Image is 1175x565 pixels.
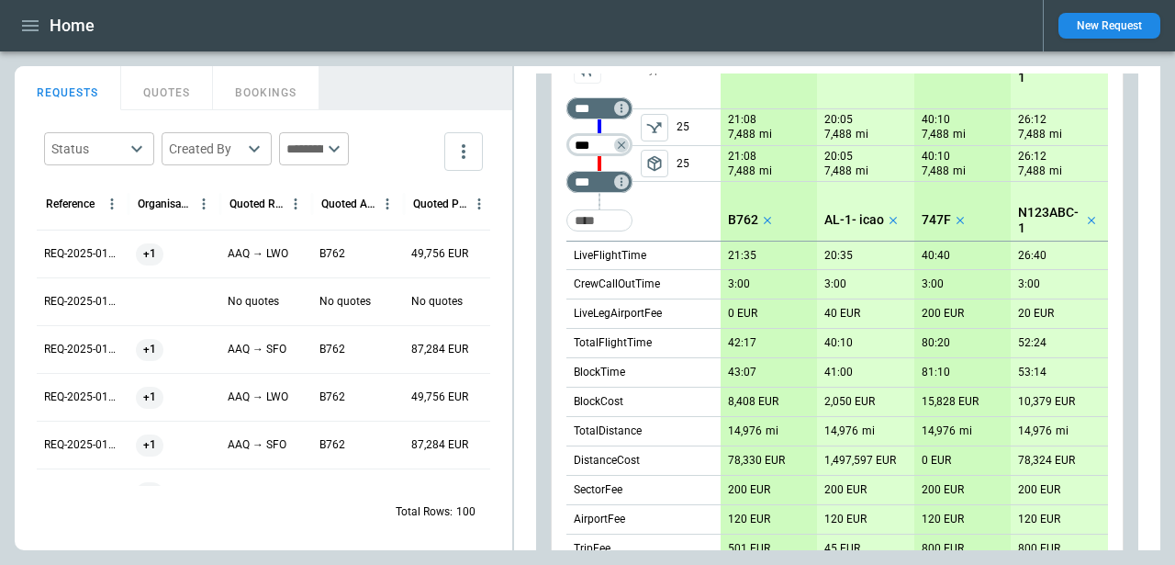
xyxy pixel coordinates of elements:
[44,390,121,405] p: REQ-2025-011412
[15,66,121,110] button: REQUESTS
[1018,336,1046,350] p: 52:24
[1018,205,1082,236] p: N123ABC-1
[677,146,721,181] p: 25
[1018,366,1046,379] p: 53:14
[319,390,345,405] p: B762
[169,140,242,158] div: Created By
[136,326,163,373] span: +1
[574,306,662,322] p: LiveLegAirportFee
[1018,127,1046,142] p: 7,488
[1018,395,1075,409] p: 10,379 EUR
[922,164,949,179] p: 7,488
[136,374,163,421] span: +1
[728,150,756,164] p: 21:08
[44,246,121,262] p: REQ-2025-011415
[1056,424,1069,439] p: mi
[444,132,483,171] button: more
[46,198,95,210] div: Reference
[824,513,867,526] p: 120 EUR
[319,246,345,262] p: B762
[192,192,216,216] button: Organisation column menu
[728,164,755,179] p: 7,488
[411,390,468,405] p: 49,756 EUR
[574,424,642,439] p: TotalDistance
[728,424,762,438] p: 14,976
[411,294,463,310] p: No quotes
[1018,513,1060,526] p: 120 EUR
[411,246,468,262] p: 49,756 EUR
[229,198,284,210] div: Quoted Route
[121,66,213,110] button: QUOTES
[922,483,964,497] p: 200 EUR
[574,541,610,557] p: TripFee
[1058,13,1160,39] button: New Request
[922,424,956,438] p: 14,976
[1049,164,1062,179] p: mi
[922,249,950,263] p: 40:40
[228,294,279,310] p: No quotes
[824,424,858,438] p: 14,976
[1018,424,1052,438] p: 14,976
[51,140,125,158] div: Status
[824,366,853,379] p: 41:00
[228,437,286,453] p: AAQ → SFO
[136,231,163,277] span: +1
[953,164,966,179] p: mi
[824,127,852,142] p: 7,488
[396,504,453,520] p: Total Rows:
[1018,307,1054,321] p: 20 EUR
[228,342,286,357] p: AAQ → SFO
[824,249,853,263] p: 20:35
[728,513,770,526] p: 120 EUR
[728,127,755,142] p: 7,488
[824,164,852,179] p: 7,488
[728,113,756,127] p: 21:08
[574,394,623,410] p: BlockCost
[456,504,476,520] p: 100
[922,454,951,468] p: 0 EUR
[1018,483,1060,497] p: 200 EUR
[824,277,846,291] p: 3:00
[574,335,652,351] p: TotalFlightTime
[824,483,867,497] p: 200 EUR
[100,192,124,216] button: Reference column menu
[922,277,944,291] p: 3:00
[922,513,964,526] p: 120 EUR
[641,114,668,141] button: left aligned
[766,424,778,439] p: mi
[284,192,308,216] button: Quoted Route column menu
[213,66,319,110] button: BOOKINGS
[44,294,121,310] p: REQ-2025-011414
[824,307,860,321] p: 40 EUR
[824,395,875,409] p: 2,050 EUR
[1049,127,1062,142] p: mi
[44,342,121,357] p: REQ-2025-011413
[856,164,868,179] p: mi
[922,366,950,379] p: 81:10
[574,482,622,498] p: SectorFee
[574,453,640,469] p: DistanceCost
[411,437,468,453] p: 87,284 EUR
[566,97,632,119] div: Not found
[824,150,853,164] p: 20:05
[728,542,770,556] p: 501 EUR
[728,483,770,497] p: 200 EUR
[1018,277,1040,291] p: 3:00
[1018,454,1075,468] p: 78,324 EUR
[728,395,778,409] p: 8,408 EUR
[922,212,951,228] p: 747F
[1018,150,1046,164] p: 26:12
[228,390,288,405] p: AAQ → LWO
[321,198,375,210] div: Quoted Aircraft
[824,454,896,468] p: 1,497,597 EUR
[856,127,868,142] p: mi
[574,277,660,292] p: CrewCallOutTime
[922,542,964,556] p: 800 EUR
[319,342,345,357] p: B762
[566,171,632,193] div: Not found
[862,424,875,439] p: mi
[1018,542,1060,556] p: 800 EUR
[566,209,632,232] div: Too short
[728,307,757,321] p: 0 EUR
[728,249,756,263] p: 21:35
